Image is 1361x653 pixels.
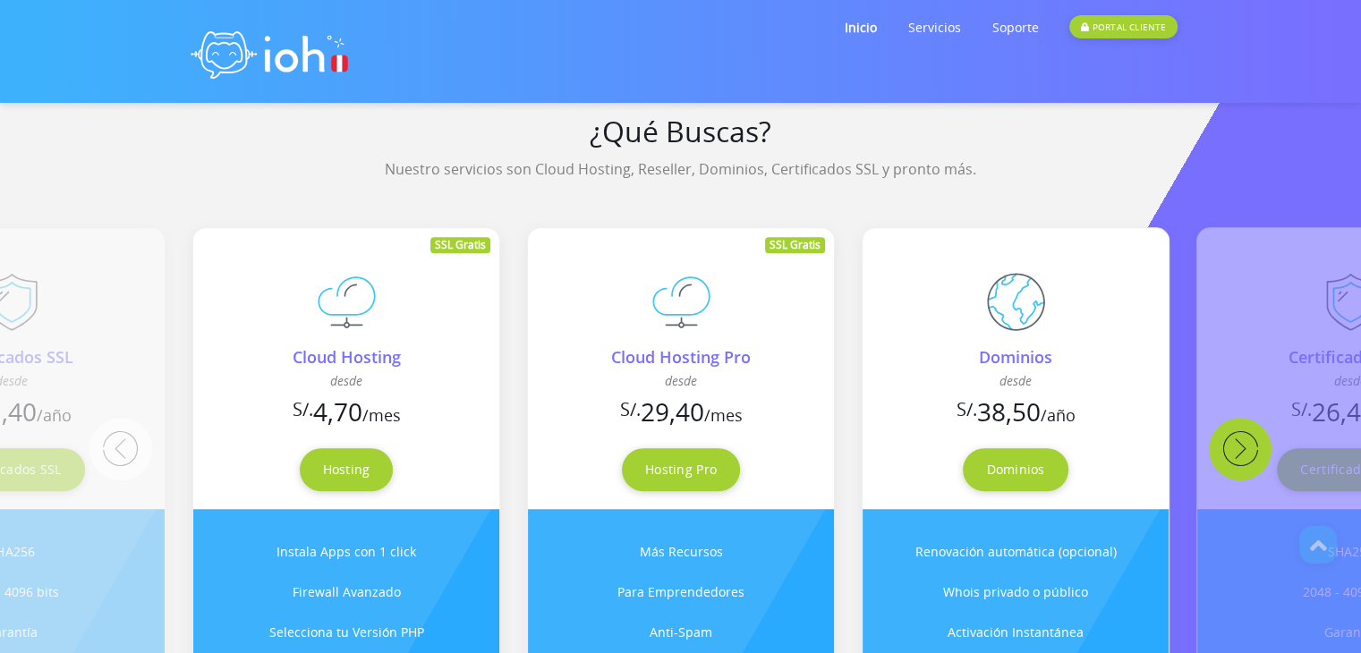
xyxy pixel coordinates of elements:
img: Cloud Hosting [318,273,376,331]
div: Cloud Hosting Pro [528,345,834,369]
li: Activación Instantánea [885,612,1146,652]
div: 38,50 [863,393,1169,430]
a: Dominios [963,448,1068,491]
div: desde [528,369,834,393]
img: logo ioh [184,12,354,91]
img: Dominios [987,273,1045,331]
span: /año [37,404,72,426]
span: /mes [704,404,743,426]
li: Más Recursos [550,531,812,572]
div: Cloud Hosting [193,345,499,369]
li: Selecciona tu Versión PHP [216,612,477,652]
div: Dominios [863,345,1169,369]
sup: S/. [620,397,641,421]
a: Hosting [300,448,394,491]
sup: S/. [1291,397,1312,421]
li: Anti-Spam [550,612,812,652]
a: Hosting Pro [622,448,740,491]
div: PORTAL CLIENTE [1069,15,1177,38]
li: Para Emprendedores [550,572,812,612]
h2: ¿Qué Buscas? [590,116,771,147]
li: Instala Apps con 1 click [216,531,477,572]
div: SSL Gratis [430,237,490,253]
div: SSL Gratis [765,237,825,253]
p: Nuestro servicios son Cloud Hosting, Reseller, Dominios, Certificados SSL y pronto más. [13,156,1348,182]
li: Firewall Avanzado [216,572,477,612]
img: Cloud Hosting Pro [652,273,710,331]
div: desde [863,369,1169,393]
sup: S/. [293,397,313,421]
button: Next [1209,418,1272,480]
div: 4,70 [193,393,499,430]
li: Renovación automática (opcional) [885,531,1146,572]
span: /año [1041,404,1076,426]
span: /mes [362,404,401,426]
sup: S/. [957,397,977,421]
button: Previous [89,418,152,480]
div: 29,40 [528,393,834,430]
li: Whois privado o público [885,572,1146,612]
div: desde [193,369,499,393]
